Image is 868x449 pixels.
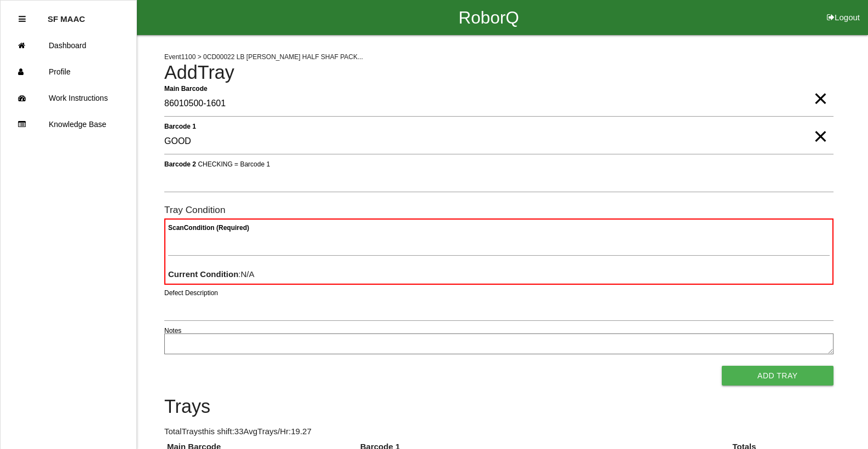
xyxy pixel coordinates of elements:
h4: Add Tray [164,62,833,83]
a: Profile [1,59,136,85]
div: Close [19,6,26,32]
label: Notes [164,326,181,336]
span: Clear Input [813,114,827,136]
span: Clear Input [813,77,827,99]
b: Main Barcode [164,84,208,92]
button: Add Tray [722,366,833,385]
a: Dashboard [1,32,136,59]
p: Total Trays this shift: 33 Avg Trays /Hr: 19.27 [164,425,833,438]
b: Current Condition [168,269,238,279]
span: Event 1100 > 0CD00022 LB [PERSON_NAME] HALF SHAF PACK... [164,53,363,61]
h6: Tray Condition [164,205,833,215]
label: Defect Description [164,288,218,298]
b: Barcode 2 [164,160,196,168]
a: Work Instructions [1,85,136,111]
input: Required [164,91,833,117]
span: : N/A [168,269,255,279]
a: Knowledge Base [1,111,136,137]
p: SF MAAC [48,6,85,24]
span: CHECKING = Barcode 1 [198,160,270,168]
b: Scan Condition (Required) [168,224,249,232]
h4: Trays [164,396,833,417]
b: Barcode 1 [164,122,196,130]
